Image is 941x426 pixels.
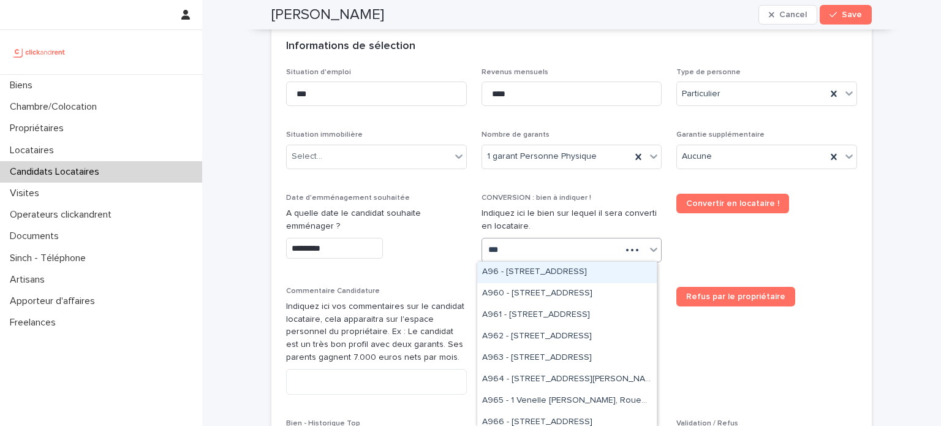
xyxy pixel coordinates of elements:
[682,150,712,163] span: Aucune
[271,6,384,24] h2: [PERSON_NAME]
[477,283,657,305] div: A960 - 35 Boulevard Saint Simon, Drancy 93700
[477,262,657,283] div: A96 - 11 rue de Châteaufort, Orsay 91400
[686,199,779,208] span: Convertir en locataire !
[5,188,49,199] p: Visites
[292,150,322,163] div: Select...
[487,150,597,163] span: 1 garant Personne Physique
[758,5,817,25] button: Cancel
[482,131,550,139] span: Nombre de garants
[682,88,720,101] span: Particulier
[286,287,380,295] span: Commentaire Candidature
[477,305,657,326] div: A961 - 3 rue de Bellievre, Paris 75013
[676,287,795,306] a: Refus par le propriétaire
[5,209,121,221] p: Operateurs clickandrent
[676,194,789,213] a: Convertir en locataire !
[286,300,467,364] p: Indiquez ici vos commentaires sur le candidat locataire, cela apparaitra sur l'espace personnel d...
[779,10,807,19] span: Cancel
[842,10,862,19] span: Save
[477,369,657,390] div: A964 - 18 avenue du Maréchal de Lattre de Tassigny, Meudon-La-Foret 92360
[286,40,415,53] h2: Informations de sélection
[5,80,42,91] p: Biens
[286,131,363,139] span: Situation immobilière
[10,40,69,64] img: UCB0brd3T0yccxBKYDjQ
[5,295,105,307] p: Apporteur d'affaires
[820,5,872,25] button: Save
[286,69,351,76] span: Situation d'emploi
[5,230,69,242] p: Documents
[686,292,785,301] span: Refus par le propriétaire
[477,390,657,412] div: A965 - 1 Venelle Leila Alaoui, Rouen 76100
[477,348,657,369] div: A963 - 197 Chemin de Belpech, Beaupuy 31850
[286,207,467,233] p: A quelle date le candidat souhaite emménager ?
[5,166,109,178] p: Candidats Locataires
[286,194,410,202] span: Date d'emménagement souhaitée
[477,326,657,348] div: A962 - 162 avenue Pasteur, Blanc Mesnil 93150
[5,145,64,156] p: Locataires
[5,317,66,329] p: Freelances
[676,131,765,139] span: Garantie supplémentaire
[5,253,96,264] p: Sinch - Téléphone
[482,69,548,76] span: Revenus mensuels
[5,101,107,113] p: Chambre/Colocation
[5,123,74,134] p: Propriétaires
[482,207,662,233] p: Indiquez ici le bien sur lequel il sera converti en locataire.
[676,69,741,76] span: Type de personne
[5,274,55,286] p: Artisans
[482,194,591,202] span: CONVERSION : bien à indiquer !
